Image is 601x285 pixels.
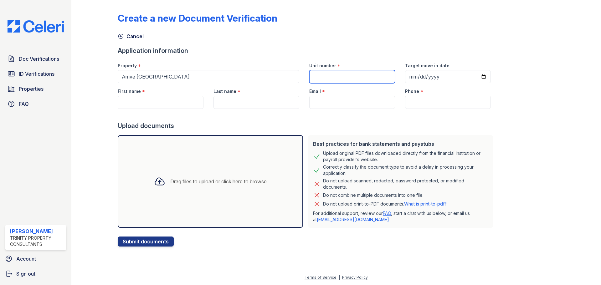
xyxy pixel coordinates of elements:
a: FAQ [5,98,66,110]
span: ID Verifications [19,70,54,78]
div: Upload original PDF files downloaded directly from the financial institution or payroll provider’... [323,150,488,163]
span: Properties [19,85,44,93]
div: Do not upload scanned, redacted, password protected, or modified documents. [323,178,488,190]
span: Doc Verifications [19,55,59,63]
div: Trinity Property Consultants [10,235,64,247]
div: Do not combine multiple documents into one file. [323,191,424,199]
img: CE_Logo_Blue-a8612792a0a2168367f1c8372b55b34899dd931a85d93a1a3d3e32e68fde9ad4.png [3,20,69,33]
div: [PERSON_NAME] [10,227,64,235]
label: Unit number [309,63,336,69]
p: For additional support, review our , start a chat with us below, or email us at [313,210,488,223]
button: Submit documents [118,237,174,247]
div: Correctly classify the document type to avoid a delay in processing your application. [323,164,488,176]
span: Account [16,255,36,262]
label: Property [118,63,137,69]
a: [EMAIL_ADDRESS][DOMAIN_NAME] [317,217,389,222]
p: Do not upload print-to-PDF documents. [323,201,447,207]
a: Sign out [3,267,69,280]
label: Phone [405,88,419,94]
a: Privacy Policy [342,275,368,280]
div: Drag files to upload or click here to browse [170,178,267,185]
a: What is print-to-pdf? [404,201,447,206]
label: Email [309,88,321,94]
span: FAQ [19,100,29,108]
a: ID Verifications [5,68,66,80]
a: Cancel [118,33,144,40]
a: Doc Verifications [5,53,66,65]
label: First name [118,88,141,94]
div: Create a new Document Verification [118,13,277,24]
span: Sign out [16,270,35,277]
a: Terms of Service [305,275,336,280]
label: Last name [213,88,236,94]
a: Properties [5,83,66,95]
a: FAQ [383,211,391,216]
div: | [339,275,340,280]
div: Upload documents [118,121,496,130]
a: Account [3,252,69,265]
div: Best practices for bank statements and paystubs [313,140,488,148]
div: Application information [118,46,496,55]
label: Target move in date [405,63,449,69]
